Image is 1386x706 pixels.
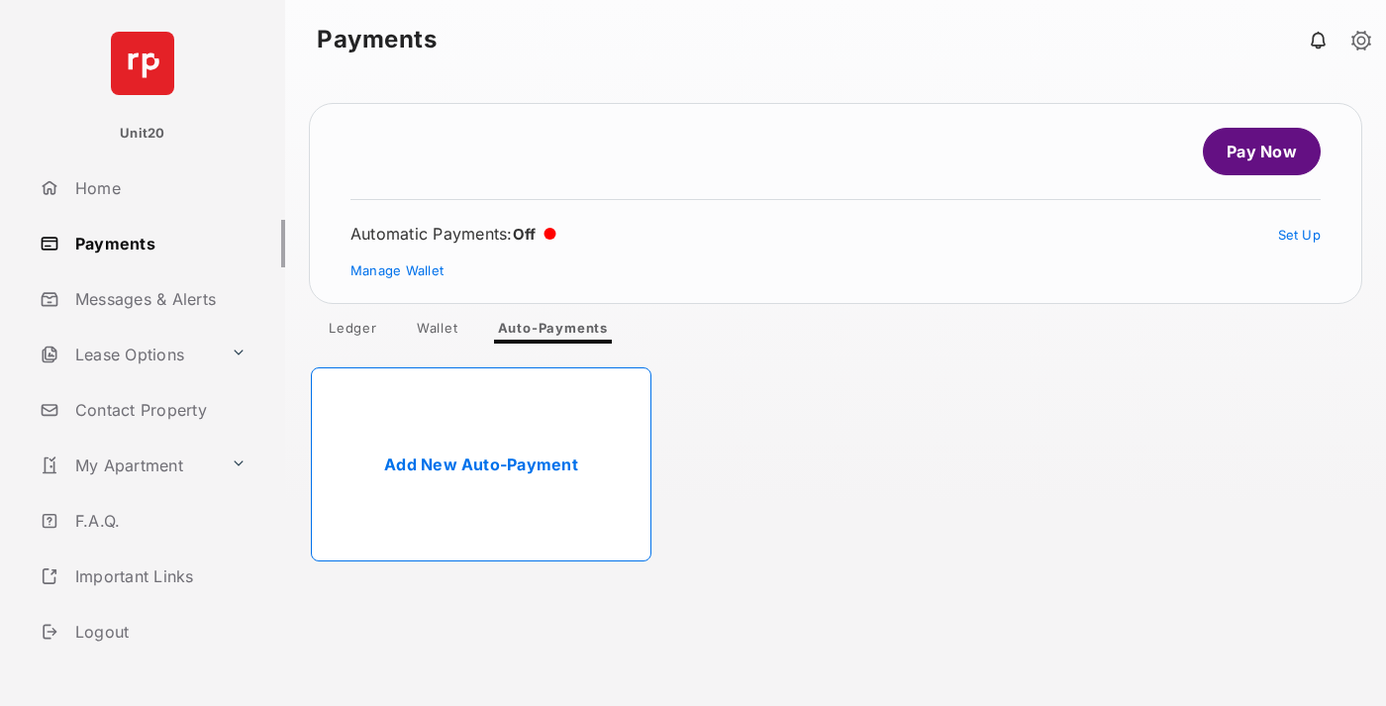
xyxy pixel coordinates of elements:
[1278,227,1322,243] a: Set Up
[32,164,285,212] a: Home
[401,320,474,344] a: Wallet
[111,32,174,95] img: svg+xml;base64,PHN2ZyB4bWxucz0iaHR0cDovL3d3dy53My5vcmcvMjAwMC9zdmciIHdpZHRoPSI2NCIgaGVpZ2h0PSI2NC...
[32,553,254,600] a: Important Links
[32,442,223,489] a: My Apartment
[32,608,285,656] a: Logout
[317,28,437,51] strong: Payments
[120,124,165,144] p: Unit20
[350,224,556,244] div: Automatic Payments :
[32,331,223,378] a: Lease Options
[311,367,651,561] a: Add New Auto-Payment
[513,225,537,244] span: Off
[482,320,624,344] a: Auto-Payments
[313,320,393,344] a: Ledger
[32,386,285,434] a: Contact Property
[350,262,444,278] a: Manage Wallet
[32,497,285,545] a: F.A.Q.
[32,275,285,323] a: Messages & Alerts
[32,220,285,267] a: Payments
